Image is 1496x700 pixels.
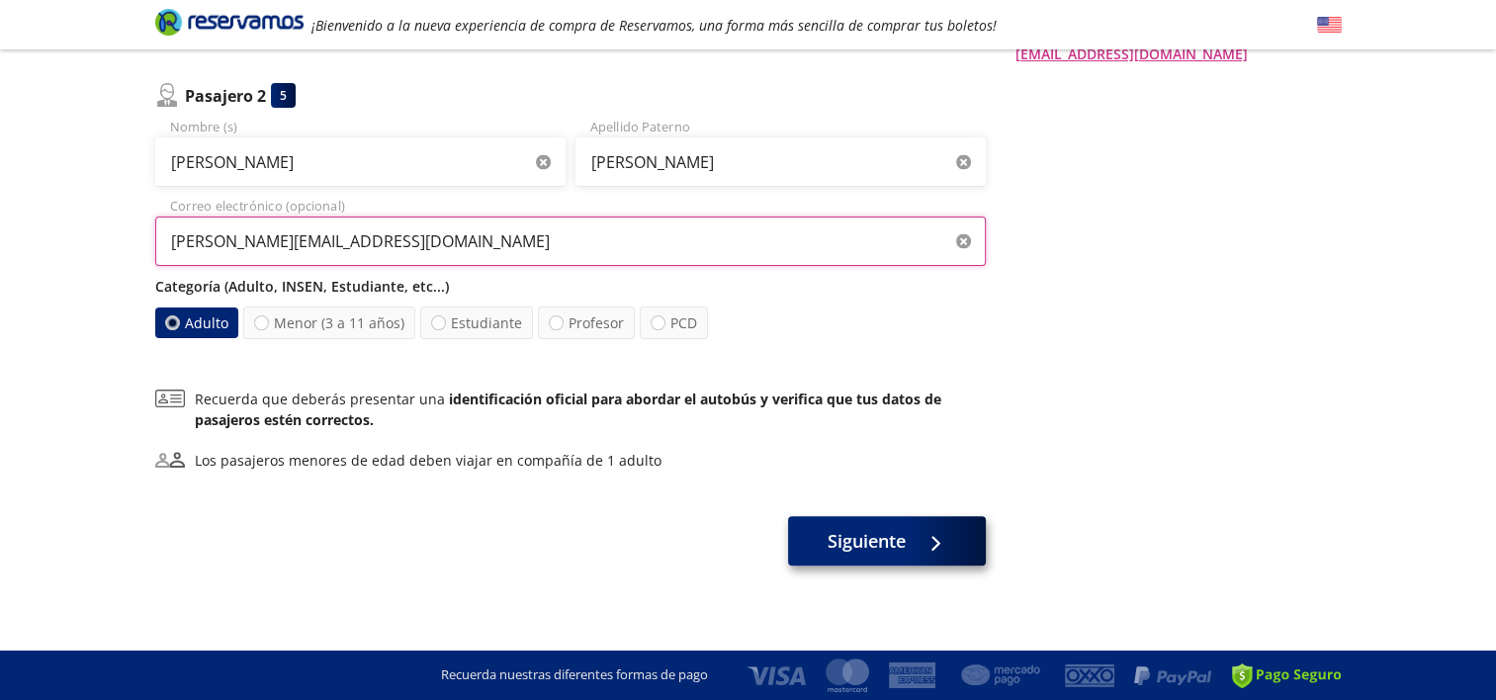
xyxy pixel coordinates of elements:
[311,16,997,35] em: ¡Bienvenido a la nueva experiencia de compra de Reservamos, una forma más sencilla de comprar tus...
[1317,13,1342,38] button: English
[195,450,661,471] div: Los pasajeros menores de edad deben viajar en compañía de 1 adulto
[155,217,986,266] input: Correo electrónico (opcional)
[185,84,266,108] p: Pasajero 2
[271,83,296,108] div: 5
[538,306,635,339] label: Profesor
[420,306,533,339] label: Estudiante
[195,389,986,430] p: Recuerda que deberás presentar una
[155,276,986,297] p: Categoría (Adulto, INSEN, Estudiante, etc...)
[640,306,708,339] label: PCD
[155,7,304,43] a: Brand Logo
[155,307,238,338] label: Adulto
[441,665,708,685] p: Recuerda nuestras diferentes formas de pago
[195,390,941,429] b: identificación oficial para abordar el autobús y verifica que tus datos de pasajeros estén correc...
[155,7,304,37] i: Brand Logo
[155,137,566,187] input: Nombre (s)
[1015,44,1342,64] a: [EMAIL_ADDRESS][DOMAIN_NAME]
[828,528,906,555] span: Siguiente
[575,137,986,187] input: Apellido Paterno
[243,306,415,339] label: Menor (3 a 11 años)
[788,516,986,566] button: Siguiente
